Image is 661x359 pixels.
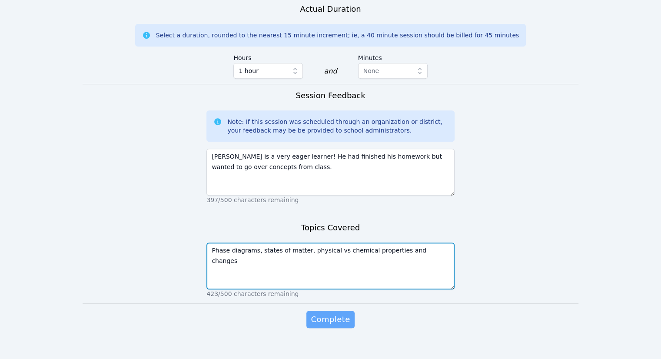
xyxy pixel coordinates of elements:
h3: Session Feedback [296,90,365,102]
h3: Actual Duration [300,3,361,15]
label: Minutes [358,50,428,63]
div: Note: If this session was scheduled through an organization or district, your feedback may be be ... [227,117,447,135]
div: Select a duration, rounded to the nearest 15 minute increment; ie, a 40 minute session should be ... [156,31,519,40]
button: Complete [306,311,354,328]
textarea: [PERSON_NAME] is a very eager learner! He had finished his homework but wanted to go over concept... [206,149,454,196]
textarea: Phase diagrams, states of matter, physical vs chemical properties and changes [206,243,454,289]
span: 1 hour [239,66,258,76]
p: 423/500 characters remaining [206,289,454,298]
span: Complete [311,313,350,326]
h3: Topics Covered [301,222,360,234]
button: 1 hour [233,63,303,79]
div: and [324,66,337,76]
span: None [363,67,379,74]
p: 397/500 characters remaining [206,196,454,204]
button: None [358,63,428,79]
label: Hours [233,50,303,63]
